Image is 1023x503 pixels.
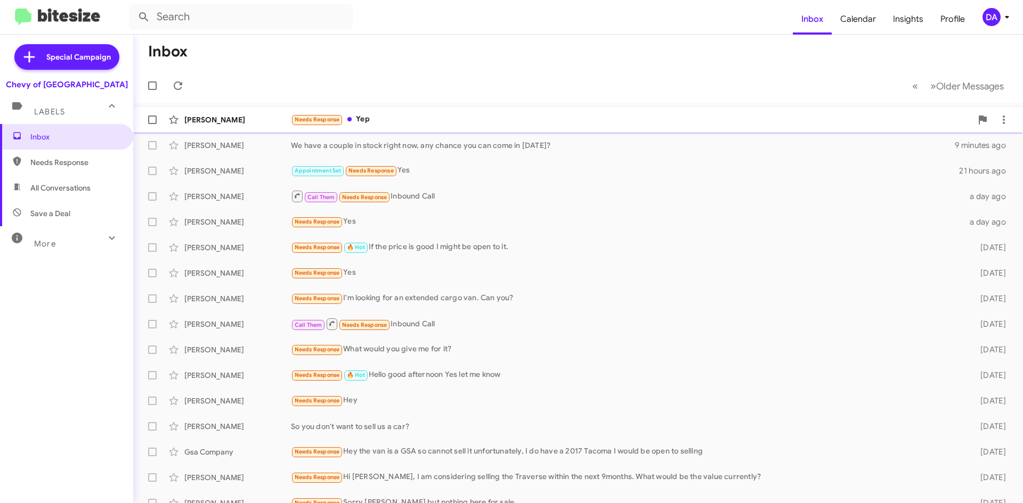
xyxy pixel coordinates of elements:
input: Search [129,4,353,30]
span: Needs Response [342,194,387,201]
div: Chevy of [GEOGRAPHIC_DATA] [6,79,128,90]
div: [PERSON_NAME] [184,395,291,406]
div: [PERSON_NAME] [184,319,291,329]
div: Hey the van is a GSA so cannot sell it unfortunately, I do have a 2017 Tacoma I would be open to ... [291,446,963,458]
span: Appointment Set [295,167,342,174]
span: Needs Response [295,116,340,123]
span: All Conversations [30,183,91,193]
div: [DATE] [963,293,1014,304]
div: If the price is good I might be open to it. [291,241,963,253]
div: [PERSON_NAME] [184,217,291,227]
span: Needs Response [295,346,340,353]
div: [PERSON_NAME] [184,472,291,483]
button: Previous [906,75,924,97]
div: 9 minutes ago [955,140,1014,151]
span: Needs Response [342,321,387,328]
a: Insights [884,4,932,35]
div: a day ago [963,217,1014,227]
div: [DATE] [963,472,1014,483]
span: Needs Response [295,474,340,481]
div: Hi [PERSON_NAME], I am considering selling the Traverse within the next 9months. What would be th... [291,471,963,483]
div: [PERSON_NAME] [184,370,291,381]
button: DA [973,8,1011,26]
div: Yes [291,164,959,177]
a: Inbox [793,4,832,35]
span: » [930,79,936,93]
span: Needs Response [295,397,340,404]
div: [DATE] [963,242,1014,253]
a: Profile [932,4,973,35]
span: Needs Response [295,244,340,251]
span: Call Them [307,194,335,201]
span: Needs Response [295,372,340,378]
div: [DATE] [963,319,1014,329]
div: Inbound Call [291,189,963,203]
div: [DATE] [963,447,1014,457]
div: a day ago [963,191,1014,202]
div: [PERSON_NAME] [184,166,291,176]
span: Save a Deal [30,208,70,219]
span: Needs Response [295,218,340,225]
div: [PERSON_NAME] [184,242,291,253]
div: Yes [291,216,963,228]
span: 🔥 Hot [347,372,365,378]
span: Needs Response [30,157,121,168]
div: 21 hours ago [959,166,1014,176]
div: Inbound Call [291,317,963,331]
span: Needs Response [295,448,340,455]
div: Hello good afternoon Yes let me know [291,369,963,381]
div: [DATE] [963,344,1014,355]
span: Needs Response [348,167,394,174]
span: Needs Response [295,295,340,302]
div: What would you give me for it? [291,343,963,356]
span: More [34,239,56,249]
div: So you don't want to sell us a car? [291,421,963,432]
div: [DATE] [963,395,1014,406]
div: [PERSON_NAME] [184,344,291,355]
div: DA [983,8,1001,26]
div: Yep [291,113,972,126]
span: « [912,79,918,93]
div: [PERSON_NAME] [184,140,291,151]
span: 🔥 Hot [347,244,365,251]
span: Inbox [30,131,121,142]
span: Older Messages [936,80,1004,92]
div: We have a couple in stock right now, any chance you can come in [DATE]? [291,140,955,151]
div: [PERSON_NAME] [184,268,291,278]
span: Special Campaign [46,52,111,62]
span: Call Them [295,321,322,328]
div: [DATE] [963,370,1014,381]
span: Needs Response [295,269,340,276]
div: [PERSON_NAME] [184,191,291,202]
div: [DATE] [963,268,1014,278]
div: [PERSON_NAME] [184,293,291,304]
h1: Inbox [148,43,188,60]
a: Calendar [832,4,884,35]
nav: Page navigation example [906,75,1010,97]
div: I'm looking for an extended cargo van. Can you? [291,292,963,304]
div: [PERSON_NAME] [184,421,291,432]
div: Yes [291,267,963,279]
div: [DATE] [963,421,1014,432]
div: Hey [291,394,963,407]
span: Labels [34,107,65,117]
div: Gsa Company [184,447,291,457]
a: Special Campaign [14,44,119,70]
div: [PERSON_NAME] [184,114,291,125]
button: Next [924,75,1010,97]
